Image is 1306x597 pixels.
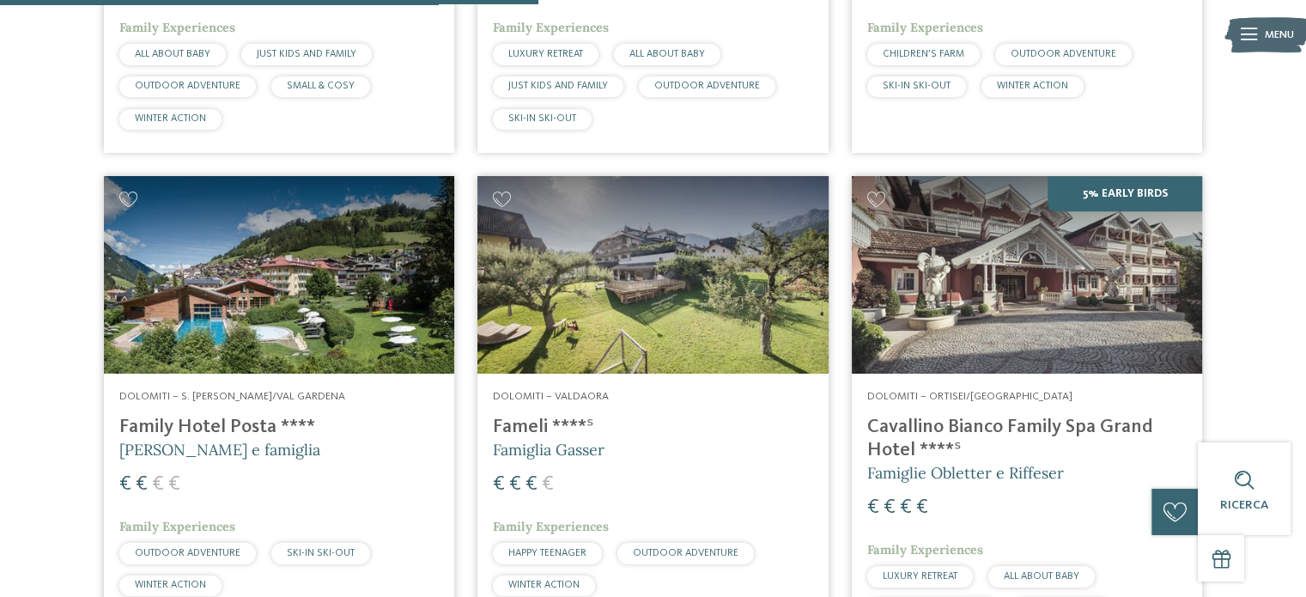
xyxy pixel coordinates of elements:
[119,416,439,439] h4: Family Hotel Posta ****
[508,49,583,59] span: LUXURY RETREAT
[493,20,609,35] span: Family Experiences
[508,580,580,590] span: WINTER ACTION
[493,474,505,495] span: €
[867,391,1072,402] span: Dolomiti – Ortisei/[GEOGRAPHIC_DATA]
[900,497,912,518] span: €
[1004,571,1079,582] span: ALL ABOUT BABY
[884,497,896,518] span: €
[867,463,1064,483] span: Famiglie Obletter e Riffeser
[119,440,320,460] span: [PERSON_NAME] e famiglia
[542,474,554,495] span: €
[508,548,586,558] span: HAPPY TEENAGER
[104,176,454,374] img: Cercate un hotel per famiglie? Qui troverete solo i migliori!
[135,81,240,91] span: OUTDOOR ADVENTURE
[119,391,345,402] span: Dolomiti – S. [PERSON_NAME]/Val Gardena
[852,176,1202,374] img: Family Spa Grand Hotel Cavallino Bianco ****ˢ
[867,20,983,35] span: Family Experiences
[493,440,604,460] span: Famiglia Gasser
[633,548,738,558] span: OUTDOOR ADVENTURE
[493,519,609,534] span: Family Experiences
[883,571,957,582] span: LUXURY RETREAT
[867,497,879,518] span: €
[1011,49,1116,59] span: OUTDOOR ADVENTURE
[509,474,521,495] span: €
[287,548,355,558] span: SKI-IN SKI-OUT
[287,81,355,91] span: SMALL & COSY
[654,81,760,91] span: OUTDOOR ADVENTURE
[916,497,928,518] span: €
[867,416,1187,462] h4: Cavallino Bianco Family Spa Grand Hotel ****ˢ
[135,548,240,558] span: OUTDOOR ADVENTURE
[119,519,235,534] span: Family Experiences
[135,580,206,590] span: WINTER ACTION
[119,20,235,35] span: Family Experiences
[135,49,210,59] span: ALL ABOUT BABY
[997,81,1068,91] span: WINTER ACTION
[525,474,538,495] span: €
[883,81,951,91] span: SKI-IN SKI-OUT
[883,49,964,59] span: CHILDREN’S FARM
[152,474,164,495] span: €
[136,474,148,495] span: €
[508,81,608,91] span: JUST KIDS AND FAMILY
[168,474,180,495] span: €
[119,474,131,495] span: €
[493,391,609,402] span: Dolomiti – Valdaora
[867,542,983,557] span: Family Experiences
[508,113,576,124] span: SKI-IN SKI-OUT
[629,49,705,59] span: ALL ABOUT BABY
[135,113,206,124] span: WINTER ACTION
[1220,499,1268,511] span: Ricerca
[477,176,828,374] img: Cercate un hotel per famiglie? Qui troverete solo i migliori!
[257,49,356,59] span: JUST KIDS AND FAMILY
